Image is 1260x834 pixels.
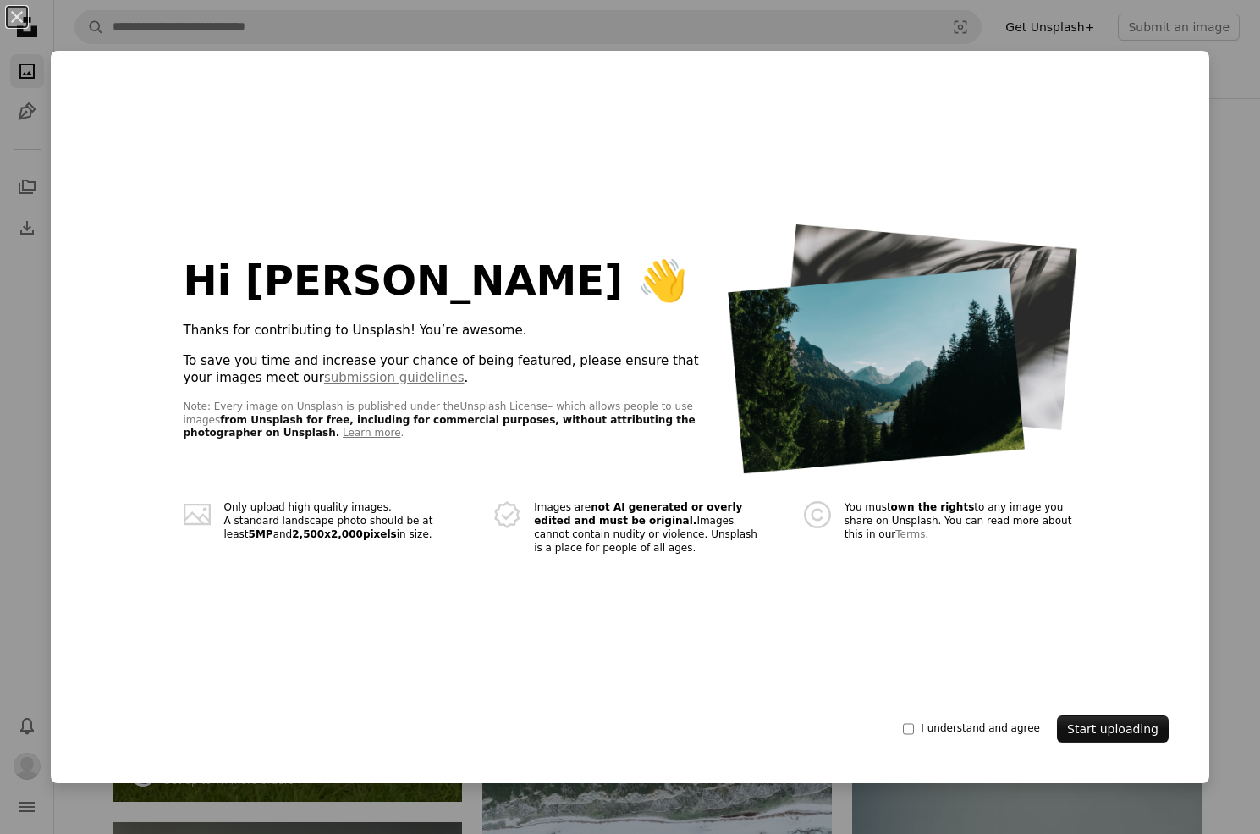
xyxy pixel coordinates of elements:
a: Unsplash License [459,400,547,412]
dd: Images are Images cannot contain nudity or violence. Unsplash is a place for people of all ages. [534,501,767,555]
input: I understand and agree [903,722,914,736]
strong: 5 MP [249,528,273,540]
a: Terms [895,528,925,540]
dd: You must to any image you share on Unsplash. You can read more about this in our . [845,501,1077,555]
span: A standard landscape photo should be at least and in size. [224,515,457,542]
p: To save you time and increase your chance of being featured, please ensure that your images meet ... [184,353,707,387]
a: Learn more [343,427,400,439]
h1: Hi [PERSON_NAME] 👋 [184,258,707,302]
p: Note: Every image on Unsplash is published under the – which allows people to use images . [184,400,707,441]
strong: from Unsplash for free, including for commercial purposes, without attributing the photographer o... [184,414,696,439]
strong: own the rights [891,501,975,513]
img: photo-stack@2x.png [728,224,1077,474]
a: submission guidelines [324,370,465,385]
button: Start uploading [1057,715,1169,743]
strong: not AI generated or overly edited and must be original. [534,501,742,527]
span: I understand and agree [921,722,1040,736]
strong: 2,500 x 2,000 pixels [292,528,397,540]
p: Thanks for contributing to Unsplash! You’re awesome. [184,323,707,340]
span: Only upload high quality images. [224,501,457,515]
